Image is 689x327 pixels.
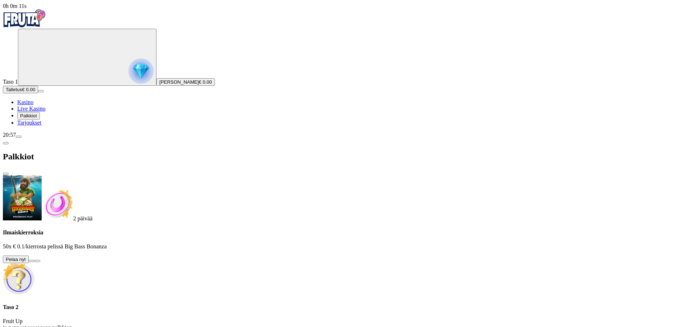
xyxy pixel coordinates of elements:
[156,78,215,86] button: [PERSON_NAME]€ 0.00
[3,229,686,236] h4: Ilmaiskierroksia
[42,189,73,220] img: Freespins bonus icon
[128,59,154,84] img: reward progress
[17,99,33,105] a: Kasino
[3,256,29,263] button: Pelaa nyt
[199,79,212,85] span: € 0.00
[73,215,93,221] span: countdown
[17,106,46,112] a: Live Kasino
[20,113,37,118] span: Palkkiot
[6,87,22,92] span: Talletus
[17,112,40,120] button: Palkkiot
[3,173,9,175] button: close
[3,263,34,295] img: Unlock reward icon
[3,243,686,250] p: 50x € 0.1/kierrosta pelissä Big Bass Bonanza
[3,142,9,144] button: chevron-left icon
[17,120,41,126] a: Tarjoukset
[6,257,26,262] span: Pelaa nyt
[3,9,46,27] img: Fruta
[3,99,686,126] nav: Main menu
[159,79,199,85] span: [PERSON_NAME]
[3,132,16,138] span: 20:57
[3,9,686,126] nav: Primary
[3,304,686,310] h4: Taso 2
[3,22,46,28] a: Fruta
[3,86,38,93] button: Talletusplus icon€ 0.00
[38,90,44,92] button: menu
[16,136,22,138] button: menu
[3,79,18,85] span: Taso 1
[3,175,42,220] img: Big Bass Bonanza
[3,152,686,162] h2: Palkkiot
[22,87,35,92] span: € 0.00
[34,260,40,262] button: info
[3,3,27,9] span: user session time
[18,29,156,86] button: reward progress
